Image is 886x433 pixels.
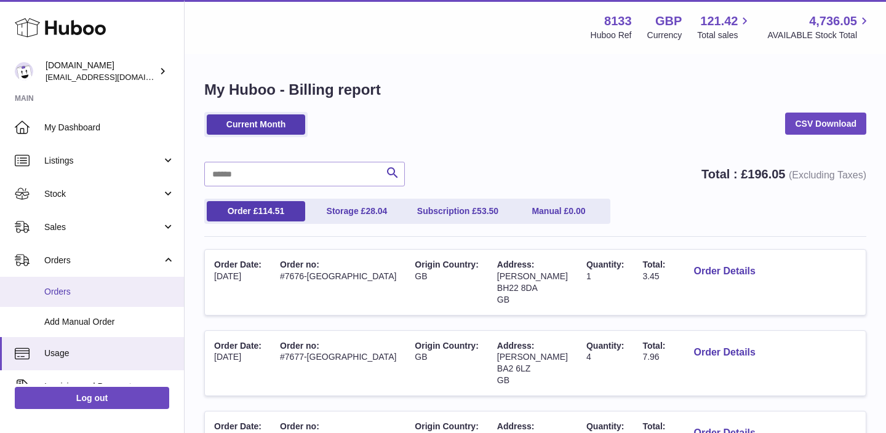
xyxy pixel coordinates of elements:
[280,421,319,431] span: Order no:
[642,341,665,351] span: Total:
[258,206,284,216] span: 114.51
[497,352,568,362] span: [PERSON_NAME]
[214,260,261,269] span: Order Date:
[785,113,866,135] a: CSV Download
[214,341,261,351] span: Order Date:
[44,348,175,359] span: Usage
[44,221,162,233] span: Sales
[271,331,405,396] td: #7677-[GEOGRAPHIC_DATA]
[586,421,624,431] span: Quantity:
[789,170,866,180] span: (Excluding Taxes)
[700,13,738,30] span: 121.42
[497,271,568,281] span: [PERSON_NAME]
[809,13,857,30] span: 4,736.05
[767,13,871,41] a: 4,736.05 AVAILABLE Stock Total
[415,341,478,351] span: Origin Country:
[642,421,665,431] span: Total:
[271,250,405,315] td: #7676-[GEOGRAPHIC_DATA]
[586,341,624,351] span: Quantity:
[697,30,752,41] span: Total sales
[497,363,530,373] span: BA2 6LZ
[509,201,608,221] a: Manual £0.00
[569,206,585,216] span: 0.00
[697,13,752,41] a: 121.42 Total sales
[497,421,535,431] span: Address:
[15,387,169,409] a: Log out
[44,255,162,266] span: Orders
[44,381,162,392] span: Invoicing and Payments
[280,341,319,351] span: Order no:
[415,260,478,269] span: Origin Country:
[477,206,498,216] span: 53.50
[44,122,175,133] span: My Dashboard
[655,13,682,30] strong: GBP
[207,201,305,221] a: Order £114.51
[46,72,181,82] span: [EMAIL_ADDRESS][DOMAIN_NAME]
[684,340,765,365] button: Order Details
[604,13,632,30] strong: 8133
[405,250,487,315] td: GB
[44,188,162,200] span: Stock
[586,260,624,269] span: Quantity:
[204,80,866,100] h1: My Huboo - Billing report
[205,250,271,315] td: [DATE]
[701,167,866,181] strong: Total : £
[642,271,659,281] span: 3.45
[365,206,387,216] span: 28.04
[405,331,487,396] td: GB
[642,260,665,269] span: Total:
[205,331,271,396] td: [DATE]
[497,295,509,304] span: GB
[748,167,785,181] span: 196.05
[280,260,319,269] span: Order no:
[647,30,682,41] div: Currency
[44,286,175,298] span: Orders
[207,114,305,135] a: Current Month
[15,62,33,81] img: info@activeposture.co.uk
[591,30,632,41] div: Huboo Ref
[497,260,535,269] span: Address:
[577,250,633,315] td: 1
[767,30,871,41] span: AVAILABLE Stock Total
[577,331,633,396] td: 4
[308,201,406,221] a: Storage £28.04
[214,421,261,431] span: Order Date:
[684,259,765,284] button: Order Details
[642,352,659,362] span: 7.96
[44,155,162,167] span: Listings
[409,201,507,221] a: Subscription £53.50
[415,421,478,431] span: Origin Country:
[497,341,535,351] span: Address:
[497,375,509,385] span: GB
[497,283,538,293] span: BH22 8DA
[46,60,156,83] div: [DOMAIN_NAME]
[44,316,175,328] span: Add Manual Order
